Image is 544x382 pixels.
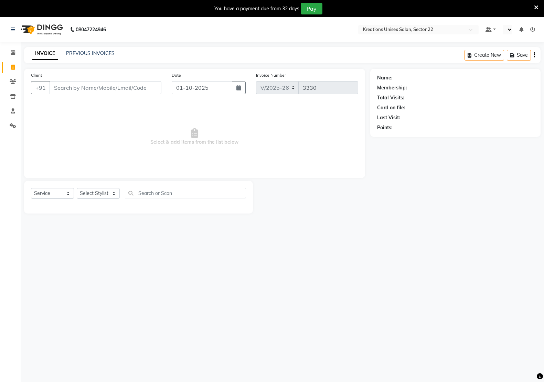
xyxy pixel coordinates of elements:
div: Card on file: [377,104,405,111]
label: Invoice Number [256,72,286,78]
div: Last Visit: [377,114,400,121]
a: PREVIOUS INVOICES [66,50,115,56]
b: 08047224946 [76,20,106,39]
div: Points: [377,124,393,131]
div: Total Visits: [377,94,404,101]
div: Name: [377,74,393,81]
div: Membership: [377,84,407,91]
a: INVOICE [32,47,58,60]
label: Date [172,72,181,78]
input: Search by Name/Mobile/Email/Code [50,81,161,94]
img: logo [18,20,65,39]
span: Select & add items from the list below [31,102,358,171]
button: Save [507,50,531,61]
label: Client [31,72,42,78]
button: Create New [465,50,504,61]
button: Pay [301,3,322,14]
button: +91 [31,81,50,94]
input: Search or Scan [125,188,246,198]
div: You have a payment due from 32 days [214,5,299,12]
